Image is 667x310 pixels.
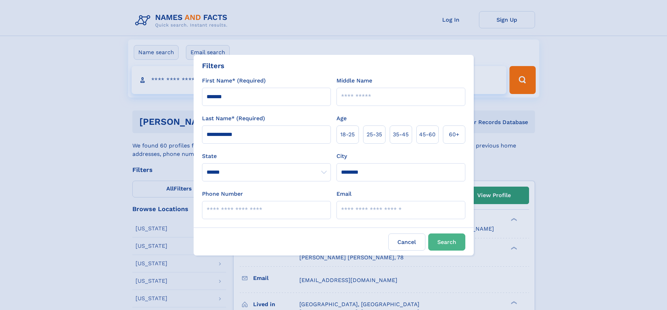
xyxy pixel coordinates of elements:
label: First Name* (Required) [202,77,266,85]
div: Filters [202,60,224,71]
span: 18‑25 [340,130,355,139]
label: Phone Number [202,190,243,198]
span: 25‑35 [367,130,382,139]
label: State [202,152,331,160]
label: Last Name* (Required) [202,114,265,123]
span: 60+ [449,130,459,139]
button: Search [428,233,465,251]
label: Middle Name [336,77,372,85]
span: 45‑60 [419,130,436,139]
label: Age [336,114,347,123]
label: City [336,152,347,160]
span: 35‑45 [393,130,409,139]
label: Cancel [388,233,425,251]
label: Email [336,190,352,198]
